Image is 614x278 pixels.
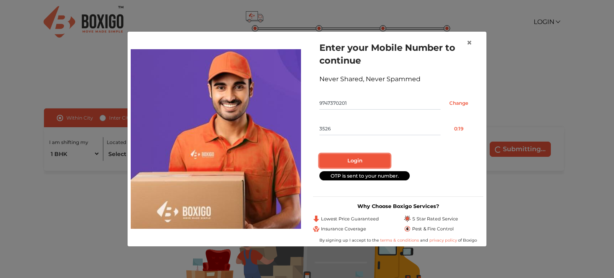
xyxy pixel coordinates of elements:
button: Close [460,32,478,54]
span: 5 Star Rated Service [412,216,458,222]
input: Enter OTP [319,122,441,135]
div: Never Shared, Never Spammed [319,74,477,84]
h1: Enter your Mobile Number to continue [319,41,477,67]
input: Change [441,97,477,110]
a: privacy policy [428,238,458,243]
div: By signing up I accept to the and of Boxigo [313,237,483,243]
a: terms & conditions [380,238,420,243]
button: Login [319,154,390,168]
img: relocation-img [131,49,301,228]
span: Insurance Coverage [321,226,366,232]
input: Mobile No [319,97,441,110]
span: Lowest Price Guaranteed [321,216,379,222]
button: 0:19 [441,122,477,135]
div: OTP is sent to your number. [319,171,410,180]
span: Pest & Fire Control [412,226,454,232]
h3: Why Choose Boxigo Services? [313,203,483,209]
span: × [466,37,472,48]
